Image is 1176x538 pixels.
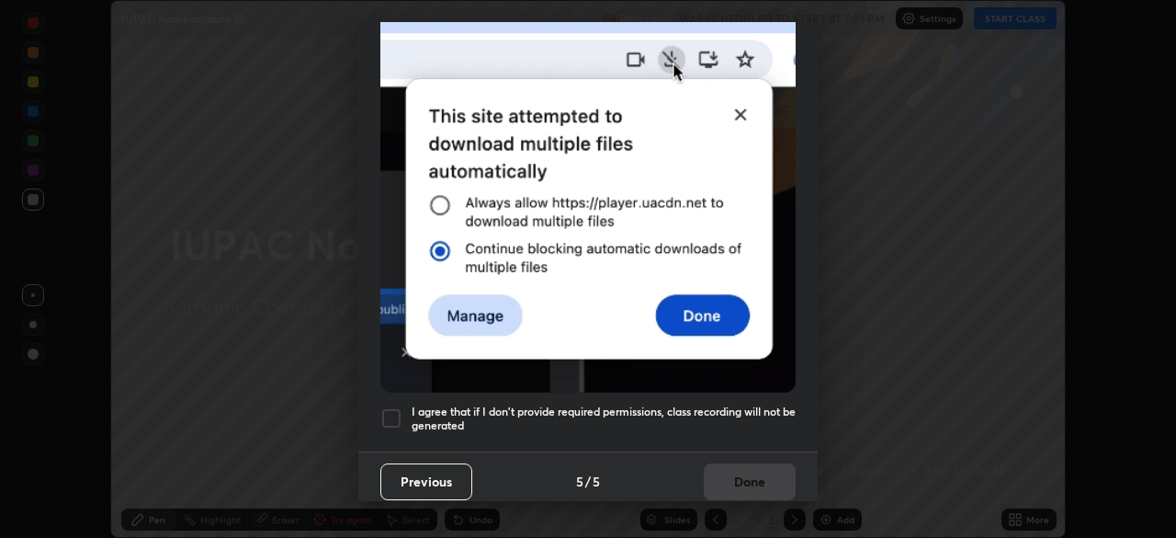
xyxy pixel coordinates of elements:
[380,464,472,500] button: Previous
[593,472,600,491] h4: 5
[412,405,796,433] h5: I agree that if I don't provide required permissions, class recording will not be generated
[576,472,583,491] h4: 5
[585,472,591,491] h4: /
